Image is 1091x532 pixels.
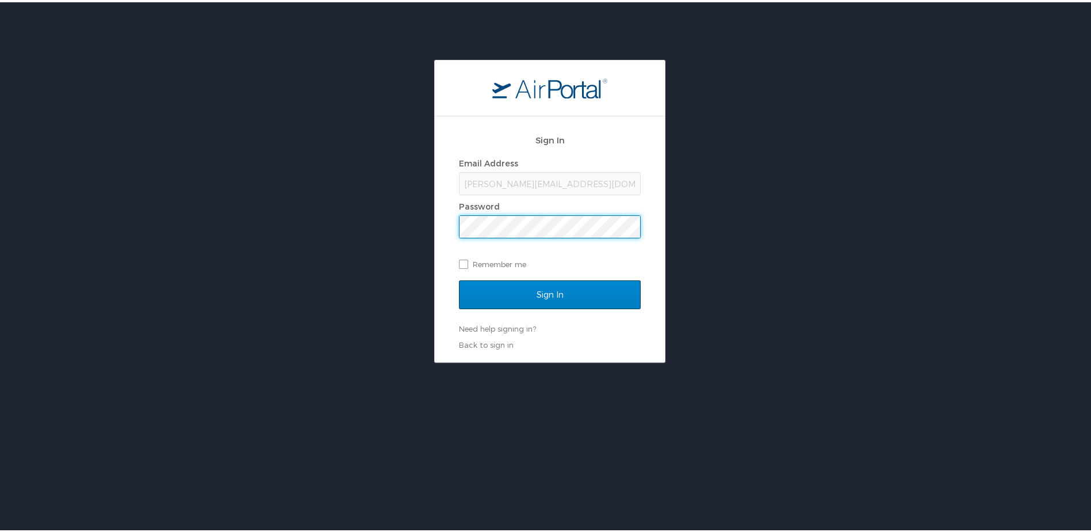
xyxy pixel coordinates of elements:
label: Email Address [459,156,518,166]
input: Sign In [459,278,641,307]
h2: Sign In [459,131,641,145]
a: Back to sign in [459,338,514,347]
label: Remember me [459,253,641,271]
a: Need help signing in? [459,322,536,331]
img: logo [492,75,607,96]
label: Password [459,199,500,209]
